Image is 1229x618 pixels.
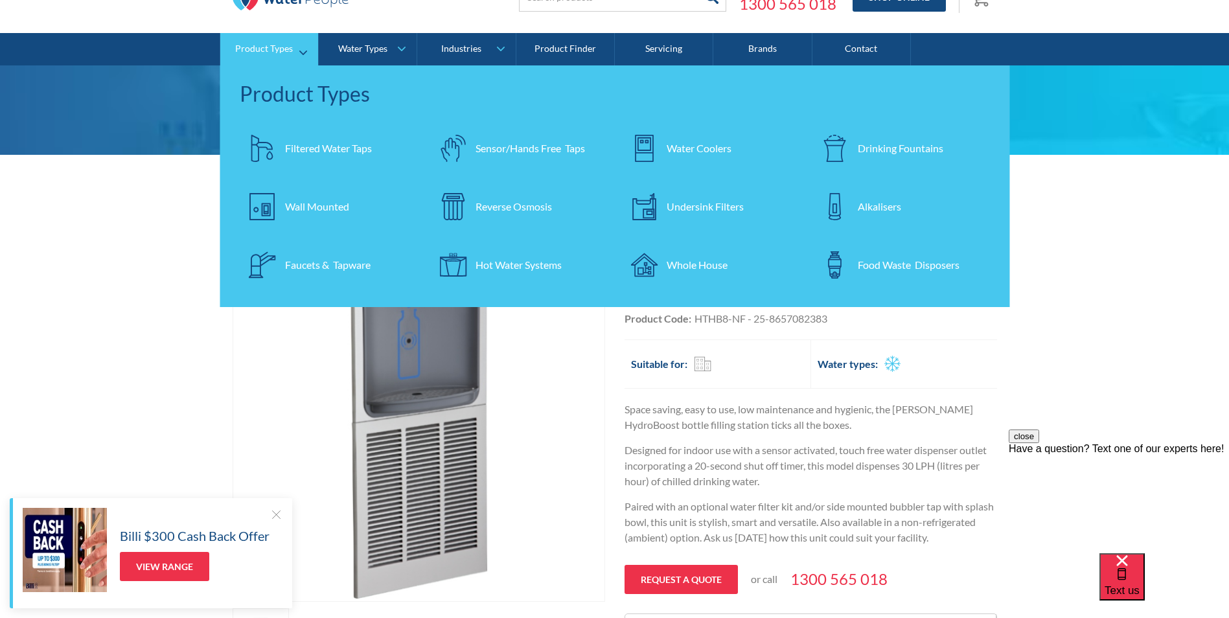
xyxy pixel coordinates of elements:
p: Paired with an optional water filter kit and/or side mounted bubbler tap with splash bowl, this u... [625,499,997,545]
a: Request a quote [625,565,738,594]
div: Whole House [667,257,728,273]
a: Undersink Filters [621,184,799,229]
a: Wall Mounted [240,184,418,229]
div: Reverse Osmosis [476,199,552,214]
p: Space saving, easy to use, low maintenance and hygienic, the [PERSON_NAME] HydroBoost bottle fill... [625,402,997,433]
img: Billi $300 Cash Back Offer [23,508,107,592]
a: Industries [417,33,515,65]
p: Designed for indoor use with a sensor activated, touch free water dispenser outlet incorporating ... [625,442,997,489]
iframe: podium webchat widget prompt [1009,429,1229,569]
a: Reverse Osmosis [430,184,608,229]
strong: Product Code: [625,312,691,325]
div: Water Types [338,43,387,54]
iframe: podium webchat widget bubble [1099,553,1229,618]
a: Water Coolers [621,126,799,171]
div: Undersink Filters [667,199,744,214]
div: Hot Water Systems [476,257,562,273]
div: Alkalisers [858,199,901,214]
img: HydroBoost In Wall Bottle Filling Station (Refrigerated) [233,230,604,601]
a: Whole House [621,242,799,288]
div: Industries [441,43,481,54]
div: Drinking Fountains [858,141,943,156]
a: Product Finder [516,33,615,65]
a: Sensor/Hands Free Taps [430,126,608,171]
a: View Range [120,552,209,581]
a: Drinking Fountains [812,126,991,171]
div: Sensor/Hands Free Taps [476,141,585,156]
h2: Water types: [818,356,878,372]
a: Brands [713,33,812,65]
div: Product Types [240,78,991,109]
a: Water Types [319,33,417,65]
p: or call [751,571,777,587]
a: open lightbox [233,229,605,602]
div: Wall Mounted [285,199,349,214]
a: Hot Water Systems [430,242,608,288]
a: Faucets & Tapware [240,242,418,288]
div: Food Waste Disposers [858,257,959,273]
a: Filtered Water Taps [240,126,418,171]
div: HTHB8-NF - 25-8657082383 [695,311,827,326]
a: Product Types [220,33,318,65]
h2: Suitable for: [631,356,687,372]
div: Water Coolers [667,141,731,156]
a: Alkalisers [812,184,991,229]
div: Product Types [235,43,293,54]
nav: Product Types [220,65,1010,307]
div: Filtered Water Taps [285,141,372,156]
a: Contact [812,33,911,65]
a: Servicing [615,33,713,65]
a: 1300 565 018 [790,567,888,591]
a: Food Waste Disposers [812,242,991,288]
div: Faucets & Tapware [285,257,371,273]
h5: Billi $300 Cash Back Offer [120,526,270,545]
